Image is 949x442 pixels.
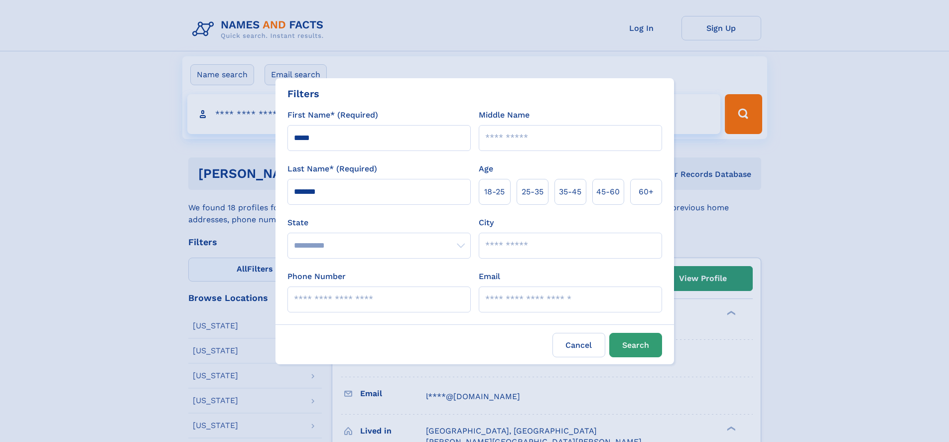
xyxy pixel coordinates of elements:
[559,186,581,198] span: 35‑45
[287,217,471,229] label: State
[609,333,662,357] button: Search
[479,109,530,121] label: Middle Name
[479,217,494,229] label: City
[287,109,378,121] label: First Name* (Required)
[479,271,500,283] label: Email
[479,163,493,175] label: Age
[287,86,319,101] div: Filters
[484,186,505,198] span: 18‑25
[552,333,605,357] label: Cancel
[287,163,377,175] label: Last Name* (Required)
[522,186,543,198] span: 25‑35
[287,271,346,283] label: Phone Number
[639,186,654,198] span: 60+
[596,186,620,198] span: 45‑60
